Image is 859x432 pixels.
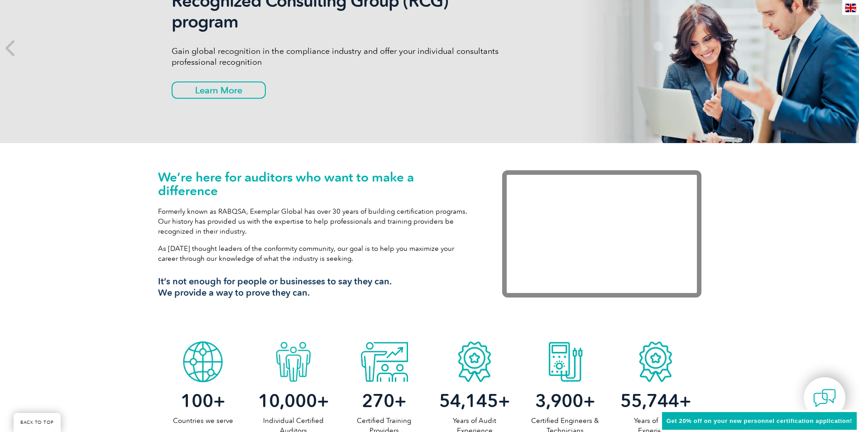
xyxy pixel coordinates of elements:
iframe: Exemplar Global: Working together to make a difference [502,170,701,298]
span: 100 [181,390,213,412]
h2: + [610,394,701,408]
h2: + [429,394,520,408]
a: BACK TO TOP [14,413,61,432]
p: Formerly known as RABQSA, Exemplar Global has over 30 years of building certification programs. O... [158,206,475,236]
span: 3,900 [535,390,583,412]
span: 270 [362,390,394,412]
h1: We’re here for auditors who want to make a difference [158,170,475,197]
h3: It’s not enough for people or businesses to say they can. We provide a way to prove they can. [158,276,475,298]
h2: + [339,394,429,408]
h2: + [248,394,339,408]
span: 54,145 [439,390,498,412]
h2: + [520,394,610,408]
span: Get 20% off on your new personnel certification application! [667,418,852,424]
img: en [845,4,856,12]
h2: + [158,394,249,408]
a: Learn More [172,82,266,99]
span: 55,744 [620,390,679,412]
p: Countries we serve [158,416,249,426]
p: Gain global recognition in the compliance industry and offer your individual consultants professi... [172,46,511,67]
span: 10,000 [258,390,317,412]
img: contact-chat.png [813,387,836,409]
p: As [DATE] thought leaders of the conformity community, our goal is to help you maximize your care... [158,244,475,264]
